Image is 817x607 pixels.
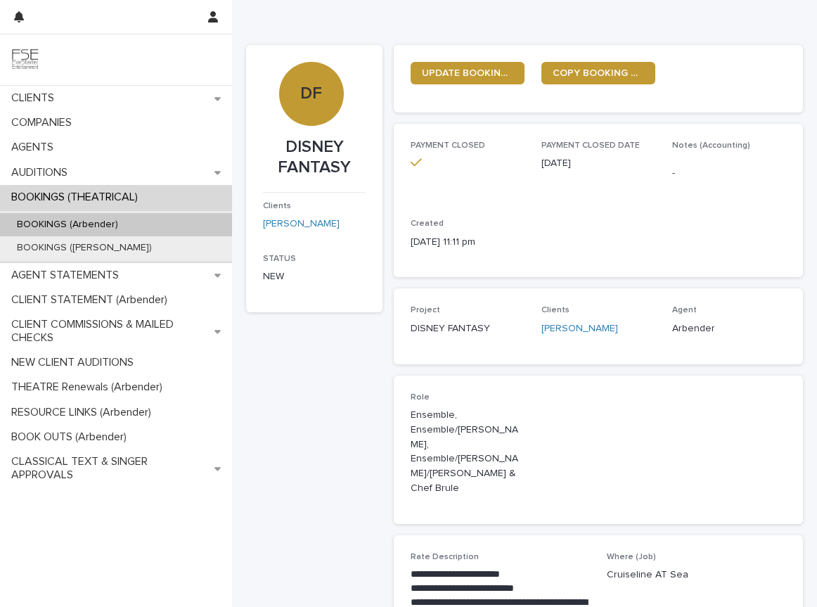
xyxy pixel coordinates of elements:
span: Project [411,306,440,314]
p: CLIENTS [6,91,65,105]
span: Clients [541,306,570,314]
p: CLIENT STATEMENT (Arbender) [6,293,179,307]
a: [PERSON_NAME] [541,321,618,336]
p: BOOKINGS (THEATRICAL) [6,191,149,204]
p: AGENTS [6,141,65,154]
p: BOOKINGS ([PERSON_NAME]) [6,242,163,254]
p: DISNEY FANTASY [411,321,525,336]
p: BOOK OUTS (Arbender) [6,430,138,444]
span: PAYMENT CLOSED DATE [541,141,640,150]
span: Role [411,393,430,402]
span: STATUS [263,255,296,263]
a: UPDATE BOOKING SLIP [411,62,525,84]
span: UPDATE BOOKING SLIP [422,68,513,78]
div: DF [279,20,343,104]
p: AGENT STATEMENTS [6,269,130,282]
span: COPY BOOKING SLIP [553,68,644,78]
p: BOOKINGS (Arbender) [6,219,129,231]
p: COMPANIES [6,116,83,129]
p: NEW [263,269,366,284]
p: Arbender [672,321,786,336]
span: Where (Job) [607,553,656,561]
p: Cruiseline AT Sea [607,568,786,582]
span: Clients [263,202,291,210]
span: Notes (Accounting) [672,141,750,150]
p: [DATE] [541,156,655,171]
a: COPY BOOKING SLIP [541,62,655,84]
p: NEW CLIENT AUDITIONS [6,356,145,369]
span: Rate Description [411,553,479,561]
span: Created [411,219,444,228]
p: Ensemble, Ensemble/[PERSON_NAME], Ensemble/[PERSON_NAME]/[PERSON_NAME] & Chef Brule [411,408,525,496]
p: DISNEY FANTASY [263,137,366,178]
img: 9JgRvJ3ETPGCJDhvPVA5 [11,46,39,74]
p: CLIENT COMMISSIONS & MAILED CHECKS [6,318,214,345]
span: PAYMENT CLOSED [411,141,485,150]
span: Agent [672,306,697,314]
p: [DATE] 11:11 pm [411,235,525,250]
p: THEATRE Renewals (Arbender) [6,381,174,394]
p: CLASSICAL TEXT & SINGER APPROVALS [6,455,214,482]
p: RESOURCE LINKS (Arbender) [6,406,162,419]
a: [PERSON_NAME] [263,217,340,231]
p: AUDITIONS [6,166,79,179]
p: - [672,166,786,181]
